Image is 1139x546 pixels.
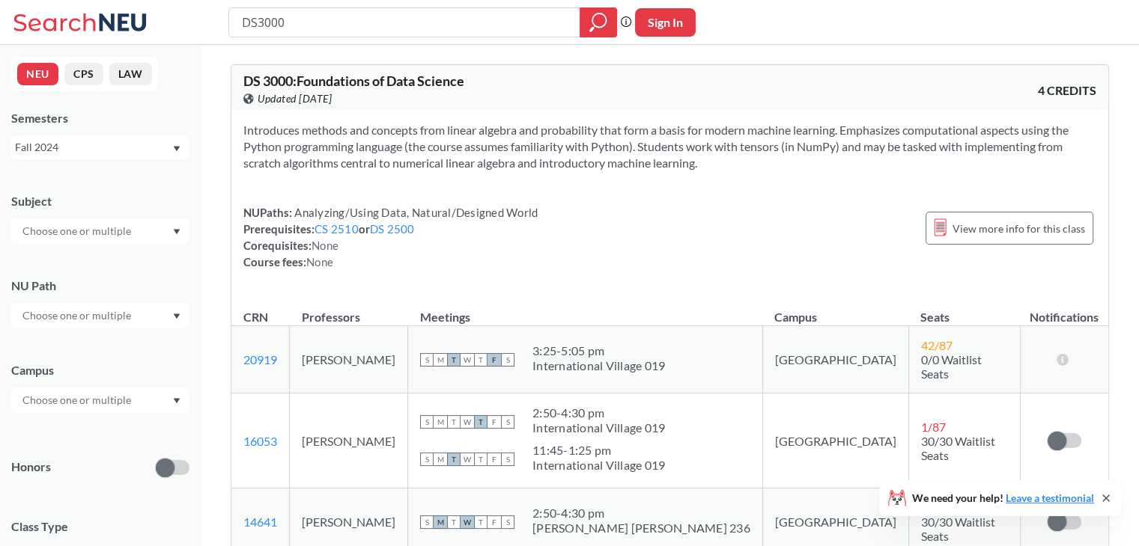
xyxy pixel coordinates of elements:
[434,415,447,429] span: M
[532,521,750,536] div: [PERSON_NAME] [PERSON_NAME] 236
[532,343,665,358] div: 3:25 - 5:05 pm
[243,73,464,89] span: DS 3000 : Foundations of Data Science
[15,307,141,325] input: Choose one or multiple
[532,458,665,473] div: International Village 019
[589,12,607,33] svg: magnifying glass
[11,218,189,244] div: Dropdown arrow
[1006,491,1094,504] a: Leave a testimonial
[532,420,665,435] div: International Village 019
[921,338,953,352] span: 42 / 87
[11,193,189,209] div: Subject
[434,353,447,366] span: M
[173,229,180,235] svg: Dropdown arrow
[11,387,189,413] div: Dropdown arrow
[1020,294,1108,326] th: Notifications
[243,309,268,325] div: CRN
[11,110,189,126] div: Semesters
[532,506,750,521] div: 2:50 - 4:30 pm
[762,294,908,326] th: Campus
[420,515,434,529] span: S
[420,415,434,429] span: S
[488,353,501,366] span: F
[11,362,189,378] div: Campus
[370,222,415,236] a: DS 2500
[501,453,514,466] span: S
[921,352,982,381] span: 0/0 Waitlist Seats
[447,353,461,366] span: T
[461,415,474,429] span: W
[243,352,277,366] a: 20919
[488,453,501,466] span: F
[420,453,434,466] span: S
[11,135,189,159] div: Fall 2024Dropdown arrow
[292,206,538,219] span: Analyzing/Using Data, Natural/Designed World
[258,91,332,107] span: Updated [DATE]
[461,453,474,466] span: W
[447,415,461,429] span: T
[447,453,461,466] span: T
[762,326,908,393] td: [GEOGRAPHIC_DATA]
[501,353,514,366] span: S
[243,434,277,448] a: 16053
[474,353,488,366] span: T
[434,515,447,529] span: M
[474,415,488,429] span: T
[912,493,1094,503] span: We need your help!
[11,458,51,476] p: Honors
[11,303,189,328] div: Dropdown arrow
[762,393,908,488] td: [GEOGRAPHIC_DATA]
[580,7,617,37] div: magnifying glass
[532,358,665,373] div: International Village 019
[15,222,141,240] input: Choose one or multiple
[290,294,408,326] th: Professors
[474,453,488,466] span: T
[11,277,189,294] div: NU Path
[1038,82,1096,99] span: 4 CREDITS
[501,415,514,429] span: S
[109,63,152,85] button: LAW
[243,515,277,529] a: 14641
[447,515,461,529] span: T
[461,353,474,366] span: W
[290,393,408,488] td: [PERSON_NAME]
[306,255,333,269] span: None
[921,515,995,543] span: 30/30 Waitlist Seats
[11,518,189,535] span: Class Type
[434,453,447,466] span: M
[290,326,408,393] td: [PERSON_NAME]
[474,515,488,529] span: T
[15,139,171,156] div: Fall 2024
[15,391,141,409] input: Choose one or multiple
[64,63,103,85] button: CPS
[243,122,1096,171] section: Introduces methods and concepts from linear algebra and probability that form a basis for modern ...
[921,420,946,434] span: 1 / 87
[173,398,180,404] svg: Dropdown arrow
[488,415,501,429] span: F
[173,146,180,152] svg: Dropdown arrow
[908,294,1020,326] th: Seats
[173,313,180,319] svg: Dropdown arrow
[921,434,995,462] span: 30/30 Waitlist Seats
[532,405,665,420] div: 2:50 - 4:30 pm
[532,443,665,458] div: 11:45 - 1:25 pm
[17,63,58,85] button: NEU
[243,204,538,270] div: NUPaths: Prerequisites: or Corequisites: Course fees:
[420,353,434,366] span: S
[408,294,763,326] th: Meetings
[315,222,359,236] a: CS 2510
[312,239,338,252] span: None
[953,219,1085,238] span: View more info for this class
[635,8,696,37] button: Sign In
[240,10,569,35] input: Class, professor, course number, "phrase"
[501,515,514,529] span: S
[461,515,474,529] span: W
[488,515,501,529] span: F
